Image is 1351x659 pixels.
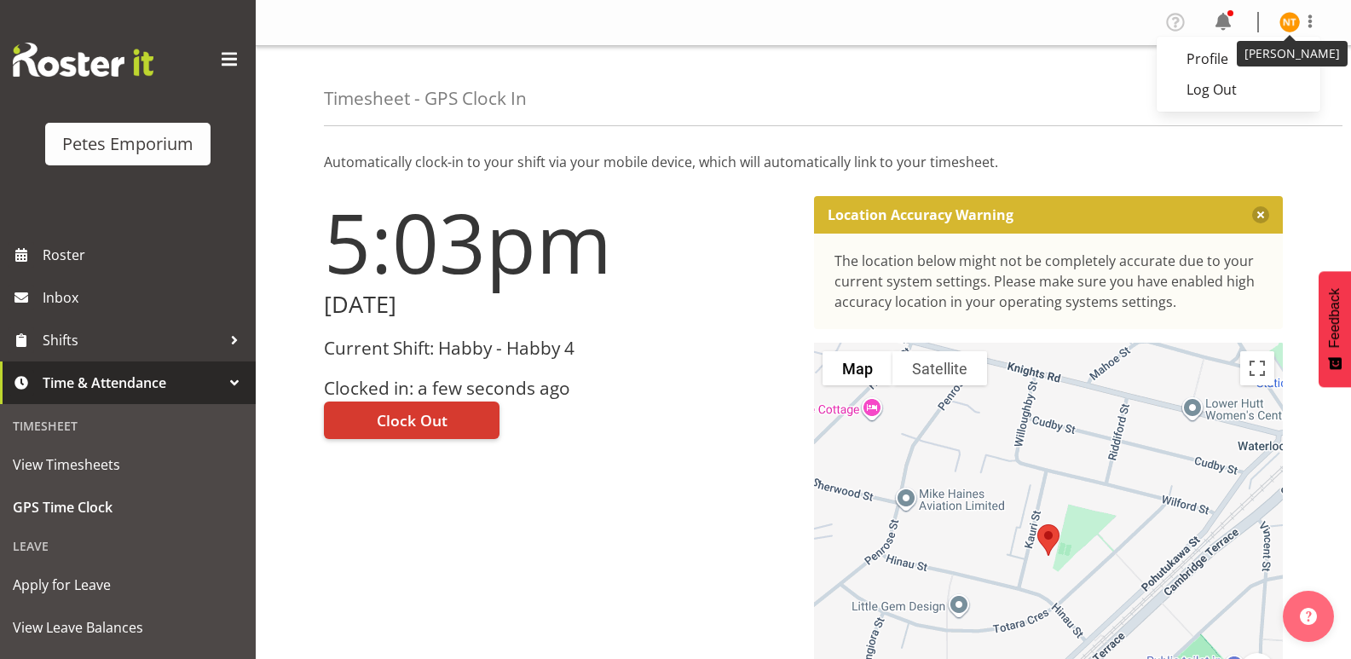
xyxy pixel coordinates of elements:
[13,615,243,640] span: View Leave Balances
[324,292,794,318] h2: [DATE]
[324,379,794,398] h3: Clocked in: a few seconds ago
[4,529,251,564] div: Leave
[324,152,1283,172] p: Automatically clock-in to your shift via your mobile device, which will automatically link to you...
[4,606,251,649] a: View Leave Balances
[4,408,251,443] div: Timesheet
[1157,74,1320,105] a: Log Out
[43,327,222,353] span: Shifts
[377,409,447,431] span: Clock Out
[823,351,892,385] button: Show street map
[4,486,251,529] a: GPS Time Clock
[324,89,527,108] h4: Timesheet - GPS Clock In
[828,206,1013,223] p: Location Accuracy Warning
[1157,43,1320,74] a: Profile
[1279,12,1300,32] img: nicole-thomson8388.jpg
[13,452,243,477] span: View Timesheets
[324,402,499,439] button: Clock Out
[13,572,243,598] span: Apply for Leave
[43,242,247,268] span: Roster
[4,564,251,606] a: Apply for Leave
[1300,608,1317,625] img: help-xxl-2.png
[43,285,247,310] span: Inbox
[62,131,193,157] div: Petes Emporium
[324,338,794,358] h3: Current Shift: Habby - Habby 4
[13,494,243,520] span: GPS Time Clock
[324,196,794,288] h1: 5:03pm
[1252,206,1269,223] button: Close message
[892,351,987,385] button: Show satellite imagery
[43,370,222,396] span: Time & Attendance
[13,43,153,77] img: Rosterit website logo
[834,251,1263,312] div: The location below might not be completely accurate due to your current system settings. Please m...
[1319,271,1351,387] button: Feedback - Show survey
[1327,288,1342,348] span: Feedback
[1240,351,1274,385] button: Toggle fullscreen view
[4,443,251,486] a: View Timesheets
